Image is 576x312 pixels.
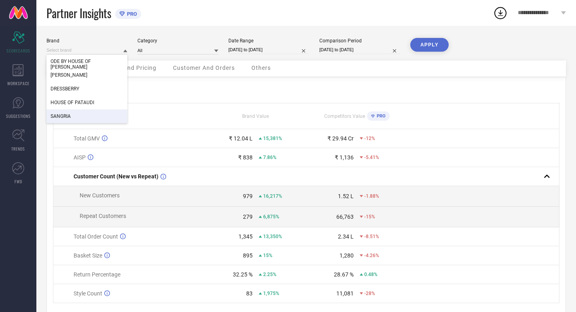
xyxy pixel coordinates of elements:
div: ₹ 29.94 Cr [327,135,354,142]
div: ₹ 12.04 L [229,135,253,142]
span: 2.25% [263,272,276,277]
span: TRENDS [11,146,25,152]
span: Brand Value [242,113,269,119]
div: Metrics [53,83,559,93]
span: 0.48% [364,272,378,277]
div: SANGRIA [46,109,127,123]
span: -4.26% [364,253,379,258]
span: WORKSPACE [7,80,30,86]
button: APPLY [410,38,449,52]
span: PRO [125,11,137,17]
div: Date Range [228,38,309,44]
span: SANGRIA [51,113,71,119]
div: ODE BY HOUSE OF PATAUDI [46,54,127,74]
div: 279 [243,214,253,220]
div: 1,280 [340,252,354,259]
span: -5.41% [364,155,379,160]
span: Customer And Orders [173,65,235,71]
input: Select brand [46,46,127,54]
div: 2.34 L [338,233,354,240]
span: Partner Insights [46,5,111,21]
span: HOUSE OF PATAUDI [51,100,94,105]
div: ₹ 1,136 [335,154,354,161]
span: SCORECARDS [6,48,30,54]
span: -1.88% [364,193,379,199]
span: Others [251,65,271,71]
div: DRESSBERRY [46,82,127,96]
div: Comparison Period [319,38,400,44]
span: 15,381% [263,136,282,141]
div: 28.67 % [334,271,354,278]
div: ₹ 838 [238,154,253,161]
div: HOUSE OF PATAUDI [46,96,127,109]
span: Competitors Value [324,113,365,119]
div: Open download list [493,6,508,20]
span: SUGGESTIONS [6,113,31,119]
div: 979 [243,193,253,199]
span: DRESSBERRY [51,86,79,92]
span: Repeat Customers [80,213,126,219]
div: 895 [243,252,253,259]
span: [PERSON_NAME] [51,72,87,78]
div: 32.25 % [233,271,253,278]
span: New Customers [80,192,120,199]
span: -12% [364,136,375,141]
input: Select comparison period [319,46,400,54]
span: ODE BY HOUSE OF [PERSON_NAME] [51,59,123,70]
span: 15% [263,253,272,258]
div: 66,763 [336,214,354,220]
span: PRO [375,113,386,119]
span: FWD [15,178,22,184]
input: Select date range [228,46,309,54]
span: Style Count [74,290,102,297]
span: Basket Size [74,252,102,259]
div: Brand [46,38,127,44]
span: 16,217% [263,193,282,199]
span: -8.51% [364,234,379,239]
span: Total Order Count [74,233,118,240]
div: ANOUK [46,68,127,82]
span: 13,350% [263,234,282,239]
div: Category [137,38,218,44]
span: 1,975% [263,291,279,296]
div: 1,345 [238,233,253,240]
span: 6,875% [263,214,279,220]
span: Customer Count (New vs Repeat) [74,173,158,180]
span: -15% [364,214,375,220]
span: 7.86% [263,155,276,160]
span: -28% [364,291,375,296]
span: Return Percentage [74,271,120,278]
div: 83 [246,290,253,297]
span: Total GMV [74,135,100,142]
div: 11,081 [336,290,354,297]
span: AISP [74,154,86,161]
div: 1.52 L [338,193,354,199]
